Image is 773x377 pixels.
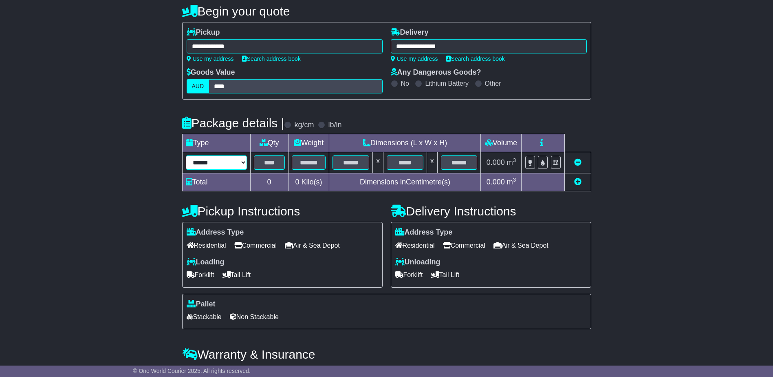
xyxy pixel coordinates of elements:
span: © One World Courier 2025. All rights reserved. [133,368,251,374]
span: Air & Sea Depot [493,239,548,252]
h4: Pickup Instructions [182,204,383,218]
td: Weight [288,134,329,152]
label: Address Type [395,228,453,237]
span: Non Stackable [230,310,279,323]
span: 0.000 [487,178,505,186]
span: m [507,158,516,166]
td: Dimensions (L x W x H) [329,134,481,152]
span: Residential [187,239,226,252]
label: Pickup [187,28,220,37]
span: Commercial [234,239,277,252]
label: Other [485,80,501,87]
label: Lithium Battery [425,80,469,87]
label: Address Type [187,228,244,237]
td: x [427,152,437,173]
sup: 3 [513,157,516,163]
label: lb/in [328,121,341,130]
span: Commercial [443,239,485,252]
a: Use my address [391,55,438,62]
label: Loading [187,258,225,267]
h4: Package details | [182,116,284,130]
h4: Warranty & Insurance [182,348,591,361]
a: Add new item [574,178,581,186]
td: Dimensions in Centimetre(s) [329,173,481,191]
sup: 3 [513,177,516,183]
span: Tail Lift [431,268,460,281]
span: Air & Sea Depot [285,239,340,252]
span: Forklift [395,268,423,281]
td: Volume [481,134,522,152]
td: Qty [250,134,288,152]
a: Use my address [187,55,234,62]
span: Forklift [187,268,214,281]
label: Delivery [391,28,429,37]
label: Goods Value [187,68,235,77]
span: 0 [295,178,299,186]
label: Unloading [395,258,440,267]
label: No [401,80,409,87]
span: Tail Lift [222,268,251,281]
label: Pallet [187,300,216,309]
h4: Begin your quote [182,4,591,18]
label: Any Dangerous Goods? [391,68,481,77]
a: Search address book [446,55,505,62]
span: 0.000 [487,158,505,166]
td: 0 [250,173,288,191]
td: x [373,152,383,173]
label: kg/cm [294,121,314,130]
a: Search address book [242,55,301,62]
td: Kilo(s) [288,173,329,191]
span: m [507,178,516,186]
span: Stackable [187,310,222,323]
td: Type [182,134,250,152]
span: Residential [395,239,435,252]
td: Total [182,173,250,191]
label: AUD [187,79,209,93]
h4: Delivery Instructions [391,204,591,218]
a: Remove this item [574,158,581,166]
